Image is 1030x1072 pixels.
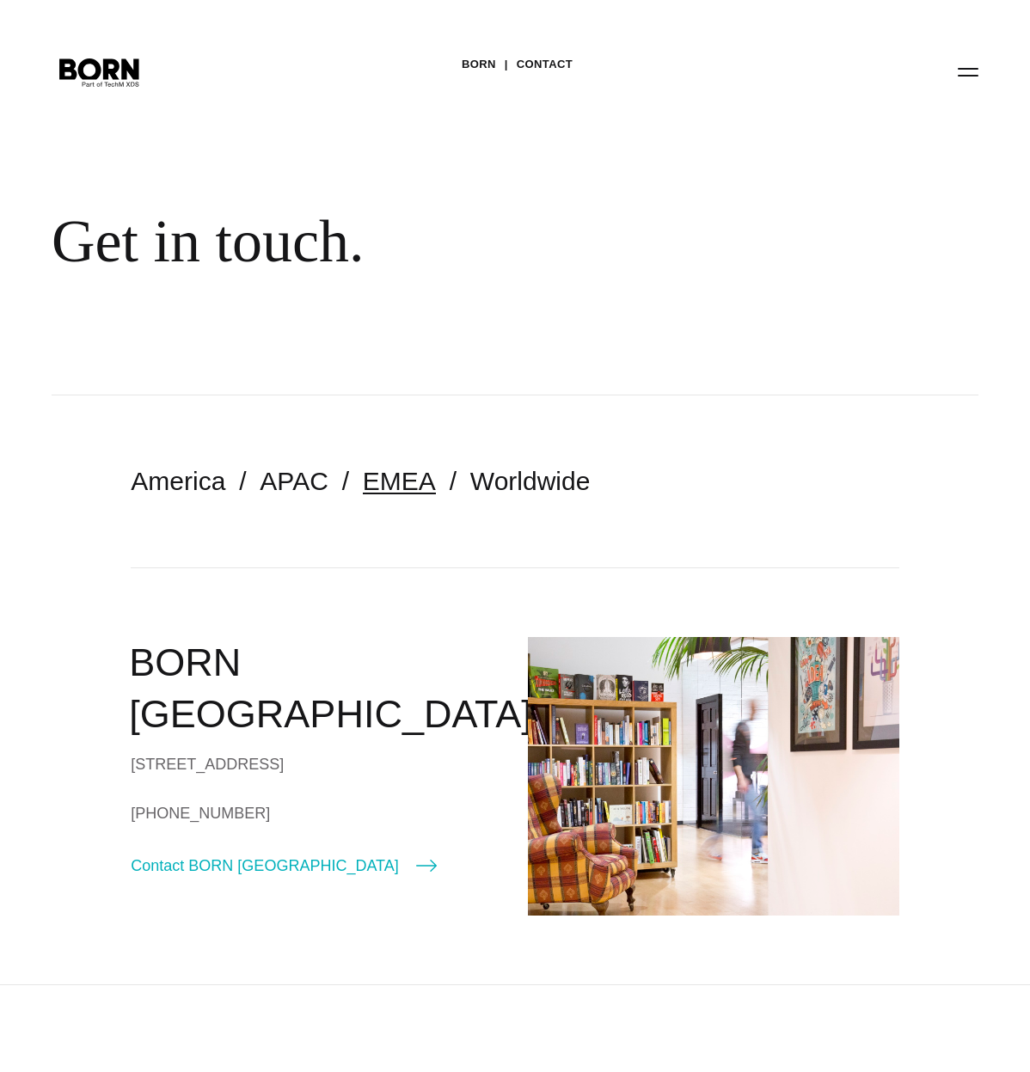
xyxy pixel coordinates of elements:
[52,206,774,277] div: Get in touch.
[517,52,573,77] a: Contact
[131,800,502,826] a: [PHONE_NUMBER]
[462,52,496,77] a: BORN
[363,467,436,495] a: EMEA
[947,53,989,89] button: Open
[260,467,328,495] a: APAC
[131,854,436,878] a: Contact BORN [GEOGRAPHIC_DATA]
[131,751,502,777] div: [STREET_ADDRESS]
[470,467,591,495] a: Worldwide
[129,637,502,741] h2: BORN [GEOGRAPHIC_DATA]
[131,467,225,495] a: America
